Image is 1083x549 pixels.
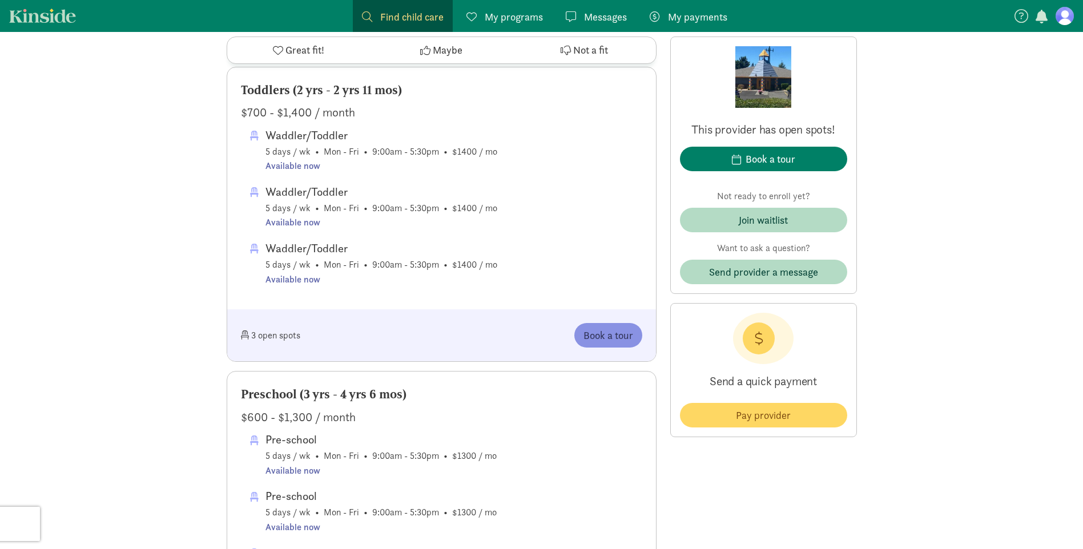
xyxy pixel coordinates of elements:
[241,103,642,122] div: $700 - $1,400 / month
[265,159,497,173] div: Available now
[680,122,847,138] p: This provider has open spots!
[265,463,497,478] div: Available now
[680,364,847,398] p: Send a quick payment
[746,151,795,167] div: Book a tour
[265,126,497,173] span: 5 days / wk • Mon - Fri • 9:00am - 5:30pm • $1400 / mo
[241,81,642,99] div: Toddlers (2 yrs - 2 yrs 11 mos)
[241,323,442,348] div: 3 open spots
[485,9,543,25] span: My programs
[265,430,497,449] div: Pre-school
[736,407,791,423] span: Pay provider
[9,9,76,23] a: Kinside
[573,43,608,58] span: Not a fit
[241,385,642,403] div: Preschool (3 yrs - 4 yrs 6 mos)
[433,43,462,58] span: Maybe
[680,260,847,284] button: Send provider a message
[265,183,497,230] span: 5 days / wk • Mon - Fri • 9:00am - 5:30pm • $1400 / mo
[265,487,497,505] div: Pre-school
[227,37,370,63] button: Great fit!
[680,189,847,203] p: Not ready to enroll yet?
[380,9,444,25] span: Find child care
[285,43,324,58] span: Great fit!
[265,239,497,257] div: Waddler/Toddler
[265,126,497,144] div: Waddler/Toddler
[584,9,627,25] span: Messages
[709,264,818,280] span: Send provider a message
[739,212,788,228] div: Join waitlist
[680,208,847,232] button: Join waitlist
[680,147,847,171] button: Book a tour
[583,328,633,343] span: Book a tour
[265,272,497,287] div: Available now
[265,487,497,534] span: 5 days / wk • Mon - Fri • 9:00am - 5:30pm • $1300 / mo
[265,215,497,230] div: Available now
[735,46,791,108] img: Provider logo
[265,430,497,478] span: 5 days / wk • Mon - Fri • 9:00am - 5:30pm • $1300 / mo
[241,408,642,426] div: $600 - $1,300 / month
[265,183,497,201] div: Waddler/Toddler
[513,37,655,63] button: Not a fit
[668,9,727,25] span: My payments
[370,37,513,63] button: Maybe
[680,241,847,255] p: Want to ask a question?
[265,520,497,535] div: Available now
[265,239,497,286] span: 5 days / wk • Mon - Fri • 9:00am - 5:30pm • $1400 / mo
[574,323,642,348] button: Book a tour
